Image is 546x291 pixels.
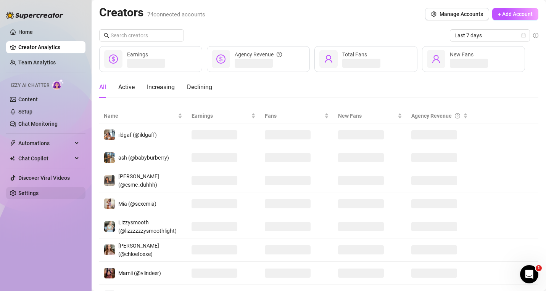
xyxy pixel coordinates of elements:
span: Chat Copilot [18,152,72,165]
th: Name [99,109,187,123]
input: Search creators [111,31,173,40]
span: Izzy AI Chatter [11,82,49,89]
div: Declining [187,83,212,92]
a: Chat Monitoring [18,121,58,127]
span: Lizzysmooth (@lizzzzzzysmoothlight) [118,219,177,234]
img: Chat Copilot [10,156,15,161]
a: Settings [18,190,39,196]
div: Agency Revenue [411,112,462,120]
img: logo-BBDzfeDw.svg [6,11,63,19]
span: Name [104,112,176,120]
span: ash (@babyburberry) [118,155,169,161]
span: dollar-circle [109,54,118,64]
span: Mamii (@vlindeer) [118,270,161,276]
h2: Creators [99,5,205,20]
img: ash (@babyburberry) [104,152,115,163]
span: 1 [536,265,542,271]
span: dollar-circle [216,54,225,64]
img: AI Chatter [52,79,64,90]
span: user [432,54,441,64]
span: thunderbolt [10,140,16,146]
img: Lizzysmooth (@lizzzzzzysmoothlight) [104,221,115,232]
span: Earnings [127,51,148,58]
span: New Fans [338,112,396,120]
span: 74 connected accounts [147,11,205,18]
th: New Fans [333,109,407,123]
a: Creator Analytics [18,41,79,53]
th: Earnings [187,109,260,123]
th: Fans [260,109,333,123]
span: Earnings [192,112,250,120]
a: Content [18,96,38,102]
img: Esmeralda (@esme_duhhh) [104,175,115,186]
iframe: Intercom live chat [520,265,538,283]
button: + Add Account [492,8,538,20]
span: question-circle [455,112,460,120]
span: New Fans [450,51,474,58]
span: info-circle [533,33,538,38]
a: Team Analytics [18,59,56,66]
span: setting [431,11,436,17]
span: Manage Accounts [440,11,483,17]
span: Automations [18,137,72,149]
div: Agency Revenue [235,50,282,59]
a: Setup [18,109,32,115]
span: [PERSON_NAME] (@esme_duhhh) [118,173,159,188]
a: Home [18,29,33,35]
span: search [104,33,109,38]
span: [PERSON_NAME] (@chloefoxxe) [118,243,159,257]
span: Fans [265,112,323,120]
img: ildgaf (@ildgaff) [104,130,115,140]
span: + Add Account [498,11,533,17]
div: Active [118,83,135,92]
img: Mamii (@vlindeer) [104,268,115,278]
button: Manage Accounts [425,8,489,20]
span: Mia (@sexcmia) [118,201,156,207]
span: Total Fans [342,51,367,58]
div: Increasing [147,83,175,92]
img: Mia (@sexcmia) [104,198,115,209]
a: Discover Viral Videos [18,175,70,181]
img: Chloe (@chloefoxxe) [104,245,115,255]
span: calendar [521,33,526,38]
span: ildgaf (@ildgaff) [118,132,157,138]
div: All [99,83,106,92]
span: user [324,54,333,64]
span: Last 7 days [454,30,525,41]
span: question-circle [277,50,282,59]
